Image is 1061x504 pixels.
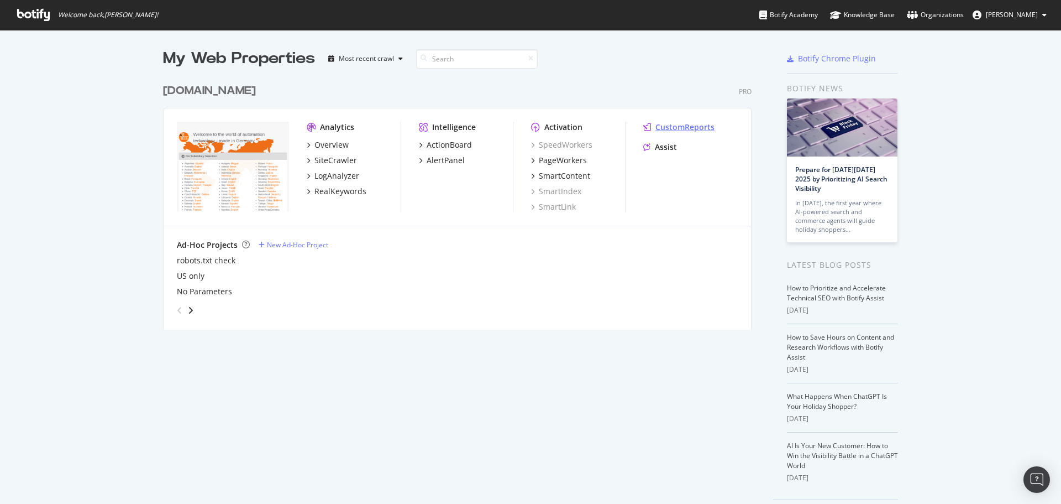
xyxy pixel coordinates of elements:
a: CustomReports [643,122,715,133]
a: How to Save Hours on Content and Research Workflows with Botify Assist [787,332,894,362]
div: PageWorkers [539,155,587,166]
div: Intelligence [432,122,476,133]
a: AI Is Your New Customer: How to Win the Visibility Battle in a ChatGPT World [787,441,898,470]
div: Assist [655,142,677,153]
a: RealKeywords [307,186,366,197]
a: Prepare for [DATE][DATE] 2025 by Prioritizing AI Search Visibility [795,165,887,193]
div: New Ad-Hoc Project [267,240,328,250]
div: Botify Chrome Plugin [798,53,876,64]
div: Knowledge Base [830,9,895,20]
div: Pro [739,87,752,96]
div: Botify Academy [759,9,818,20]
a: Assist [643,142,677,153]
a: US only [177,271,204,282]
a: SpeedWorkers [531,139,592,150]
div: Overview [314,139,349,150]
button: Most recent crawl [324,50,407,67]
div: [DATE] [787,305,898,315]
img: www.IFM.com [177,122,289,211]
div: SmartContent [539,170,590,181]
a: robots.txt check [177,255,235,266]
a: AlertPanel [419,155,465,166]
a: LogAnalyzer [307,170,359,181]
div: Most recent crawl [339,55,394,62]
a: ActionBoard [419,139,472,150]
div: Organizations [907,9,964,20]
button: [PERSON_NAME] [964,6,1055,24]
span: André Freitag [986,10,1038,19]
div: Latest Blog Posts [787,259,898,271]
div: angle-right [187,305,195,316]
div: SiteCrawler [314,155,357,166]
div: grid [163,70,760,330]
span: Welcome back, [PERSON_NAME] ! [58,11,158,19]
div: My Web Properties [163,48,315,70]
div: Botify news [787,82,898,95]
div: CustomReports [655,122,715,133]
div: [DATE] [787,414,898,424]
div: ActionBoard [427,139,472,150]
div: [DATE] [787,365,898,375]
div: AlertPanel [427,155,465,166]
div: RealKeywords [314,186,366,197]
a: Botify Chrome Plugin [787,53,876,64]
a: New Ad-Hoc Project [259,240,328,250]
a: What Happens When ChatGPT Is Your Holiday Shopper? [787,392,887,411]
img: Prepare for Black Friday 2025 by Prioritizing AI Search Visibility [787,98,897,157]
div: Open Intercom Messenger [1023,466,1050,493]
a: No Parameters [177,286,232,297]
a: Overview [307,139,349,150]
div: Activation [544,122,582,133]
div: Analytics [320,122,354,133]
a: How to Prioritize and Accelerate Technical SEO with Botify Assist [787,283,886,303]
a: SmartContent [531,170,590,181]
div: LogAnalyzer [314,170,359,181]
input: Search [416,49,538,69]
div: angle-left [172,302,187,319]
a: SiteCrawler [307,155,357,166]
a: SmartIndex [531,186,581,197]
a: PageWorkers [531,155,587,166]
div: Ad-Hoc Projects [177,240,238,251]
a: [DOMAIN_NAME] [163,83,260,99]
div: [DATE] [787,473,898,483]
div: [DOMAIN_NAME] [163,83,256,99]
a: SmartLink [531,201,576,212]
div: In [DATE], the first year where AI-powered search and commerce agents will guide holiday shoppers… [795,199,889,234]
